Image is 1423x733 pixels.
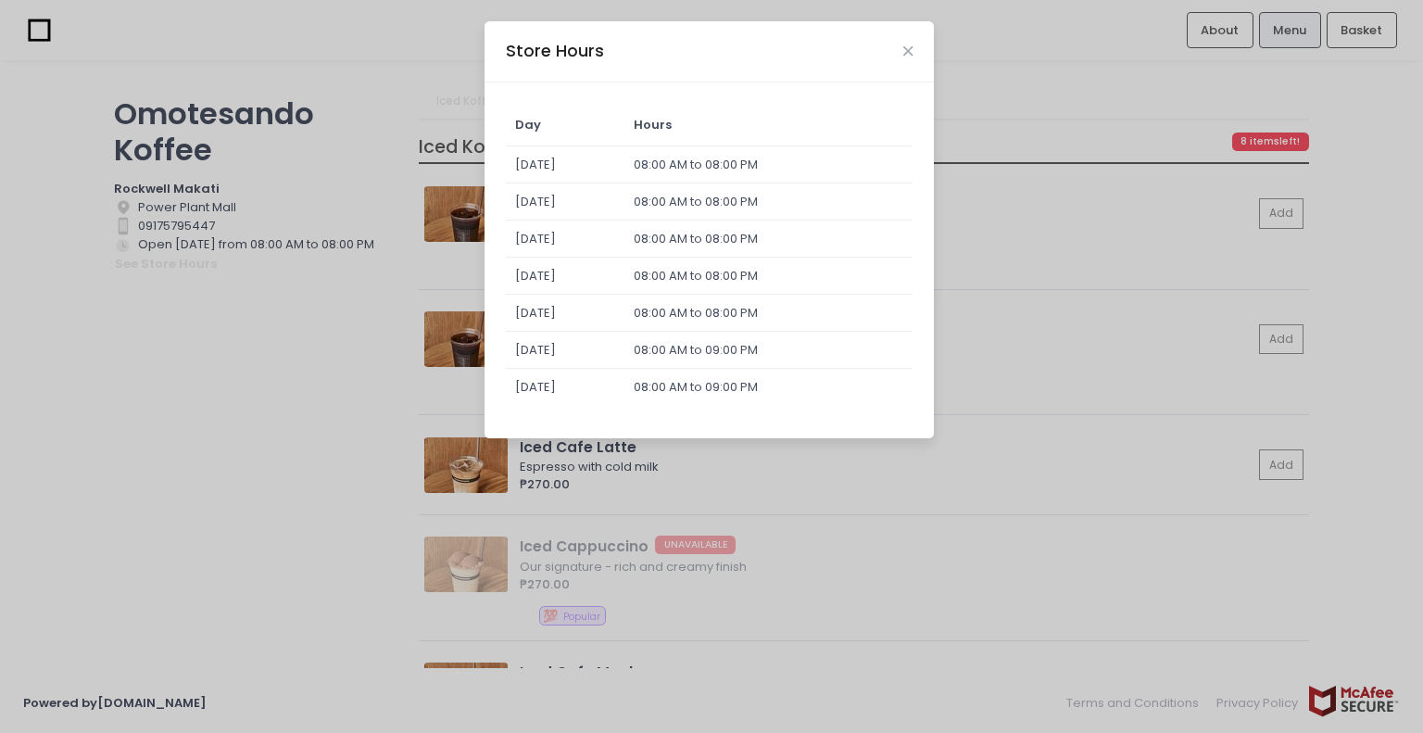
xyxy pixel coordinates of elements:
[903,46,913,56] button: Close
[624,369,913,406] td: 08:00 AM to 09:00 PM
[624,332,913,369] td: 08:00 AM to 09:00 PM
[506,258,625,295] td: [DATE]
[624,258,913,295] td: 08:00 AM to 08:00 PM
[624,104,913,146] td: Hours
[624,295,913,332] td: 08:00 AM to 08:00 PM
[506,221,625,258] td: [DATE]
[506,295,625,332] td: [DATE]
[624,146,913,183] td: 08:00 AM to 08:00 PM
[506,332,625,369] td: [DATE]
[506,39,604,63] div: Store Hours
[506,104,625,146] td: Day
[506,183,625,221] td: [DATE]
[624,183,913,221] td: 08:00 AM to 08:00 PM
[624,221,913,258] td: 08:00 AM to 08:00 PM
[506,146,625,183] td: [DATE]
[506,369,625,406] td: [DATE]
